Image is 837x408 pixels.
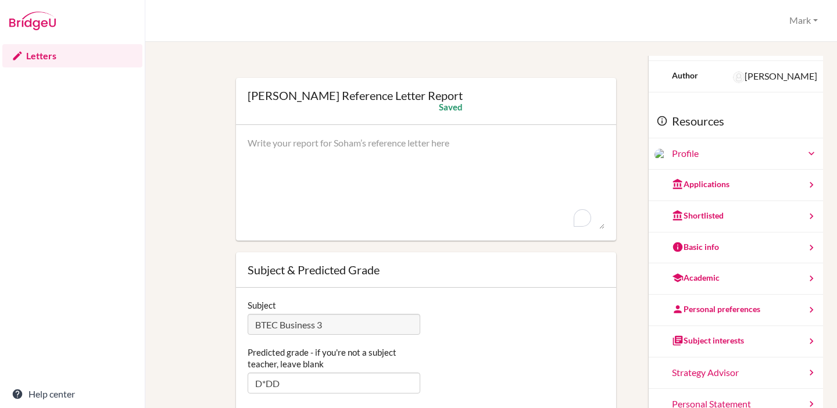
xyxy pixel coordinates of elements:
[672,241,719,253] div: Basic info
[248,137,604,230] textarea: To enrich screen reader interactions, please activate Accessibility in Grammarly extension settings
[672,178,729,190] div: Applications
[672,210,724,221] div: Shortlisted
[649,326,823,357] a: Subject interests
[672,272,720,284] div: Academic
[649,357,823,389] a: Strategy Advisor
[672,70,698,81] div: Author
[649,104,823,139] div: Resources
[672,335,744,346] div: Subject interests
[9,12,56,30] img: Bridge-U
[649,201,823,232] a: Shortlisted
[672,147,817,160] a: Profile
[649,170,823,201] a: Applications
[248,346,420,370] label: Predicted grade - if you're not a subject teacher, leave blank
[672,303,760,315] div: Personal preferences
[733,70,817,83] div: [PERSON_NAME]
[2,44,142,67] a: Letters
[784,10,823,31] button: Mark
[649,232,823,264] a: Basic info
[733,71,745,83] img: Jessica Solomon
[649,295,823,326] a: Personal preferences
[654,149,666,160] img: Soham Sanghvi
[248,264,604,275] div: Subject & Predicted Grade
[649,263,823,295] a: Academic
[248,299,276,311] label: Subject
[2,382,142,406] a: Help center
[248,90,463,101] div: [PERSON_NAME] Reference Letter Report
[439,101,463,113] div: Saved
